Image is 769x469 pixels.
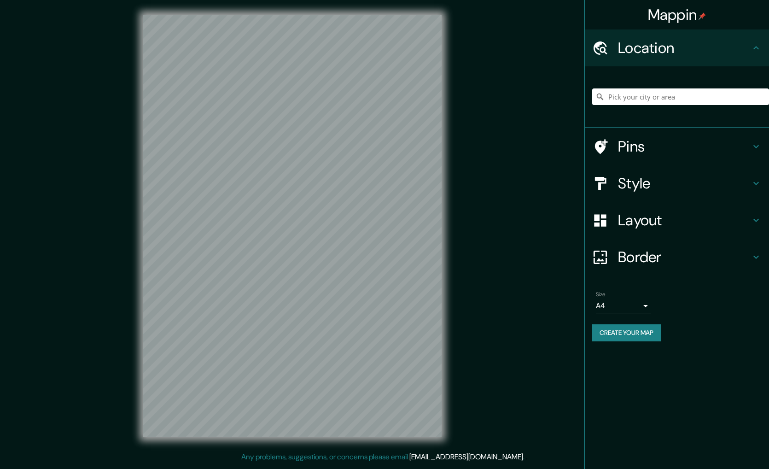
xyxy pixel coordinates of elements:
[585,239,769,276] div: Border
[596,291,606,299] label: Size
[524,451,526,463] div: .
[618,211,751,229] h4: Layout
[585,29,769,66] div: Location
[699,12,706,20] img: pin-icon.png
[618,248,751,266] h4: Border
[592,324,661,341] button: Create your map
[409,452,523,462] a: [EMAIL_ADDRESS][DOMAIN_NAME]
[143,15,442,437] canvas: Map
[526,451,528,463] div: .
[648,6,706,24] h4: Mappin
[596,299,651,313] div: A4
[585,165,769,202] div: Style
[585,128,769,165] div: Pins
[618,39,751,57] h4: Location
[618,137,751,156] h4: Pins
[241,451,524,463] p: Any problems, suggestions, or concerns please email .
[592,88,769,105] input: Pick your city or area
[585,202,769,239] div: Layout
[618,174,751,193] h4: Style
